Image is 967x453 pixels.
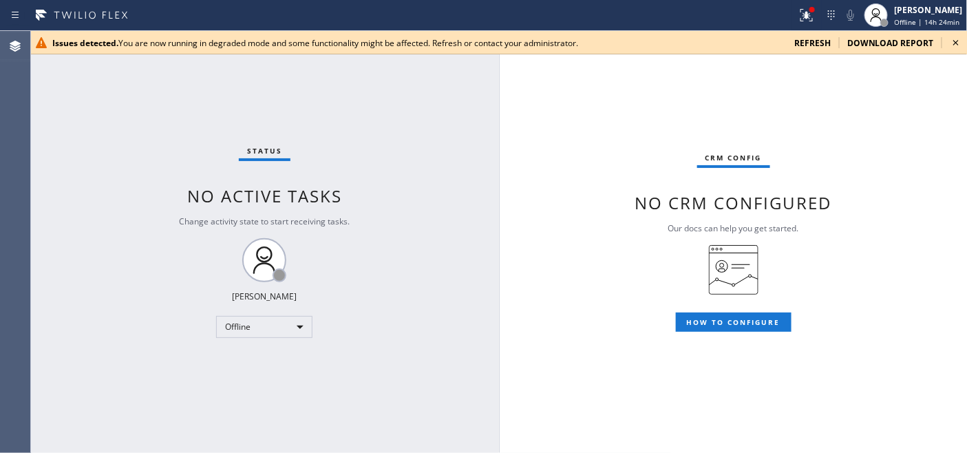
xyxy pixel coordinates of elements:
[52,37,783,49] div: You are now running in degraded mode and some functionality might be affected. Refresh or contact...
[179,215,350,227] span: Change activity state to start receiving tasks.
[794,37,831,49] span: refresh
[676,313,791,332] button: HOW TO CONFIGURE
[687,317,780,327] span: HOW TO CONFIGURE
[705,153,762,162] span: CRM config
[187,185,342,207] span: No active tasks
[895,17,960,27] span: Offline | 14h 24min
[668,222,799,234] span: Our docs can help you get started.
[232,291,297,302] div: [PERSON_NAME]
[635,191,832,214] span: No CRM configured
[841,6,860,25] button: Mute
[52,37,118,49] b: Issues detected.
[216,316,312,338] div: Offline
[847,37,934,49] span: download report
[247,146,282,156] span: Status
[895,4,963,16] div: [PERSON_NAME]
